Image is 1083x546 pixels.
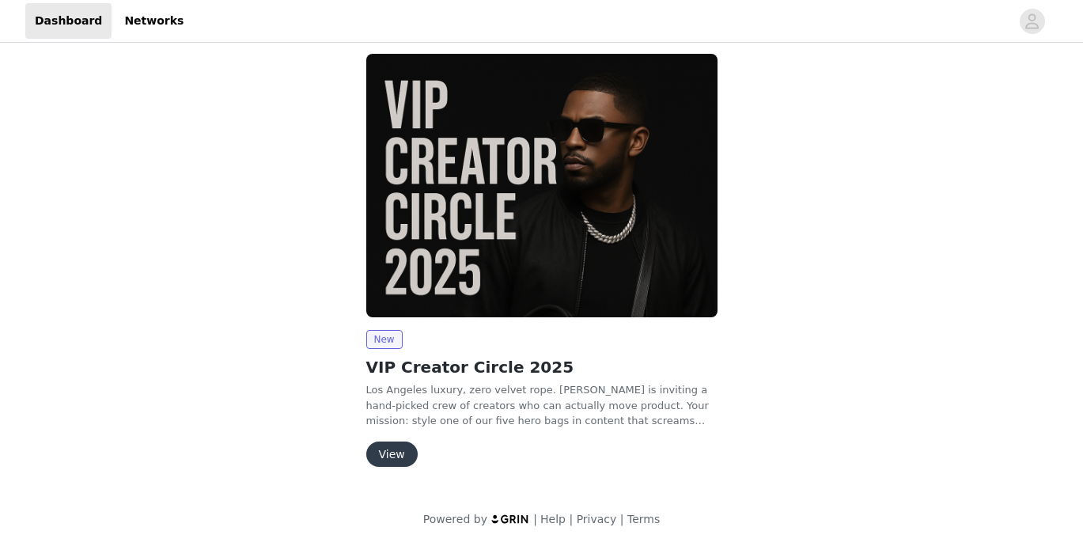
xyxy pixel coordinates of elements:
span: | [533,513,537,525]
a: Dashboard [25,3,112,39]
span: | [620,513,624,525]
h2: VIP Creator Circle 2025 [366,355,718,379]
button: View [366,442,418,467]
a: Terms [627,513,660,525]
span: New [366,330,403,349]
span: | [569,513,573,525]
span: Powered by [423,513,487,525]
p: Los Angeles luxury, zero velvet rope. [PERSON_NAME] is inviting a hand-picked crew of creators wh... [366,382,718,429]
img: logo [490,514,530,524]
a: Help [540,513,566,525]
a: Networks [115,3,193,39]
a: View [366,449,418,461]
img: Tote&Carry [366,54,718,317]
a: Privacy [577,513,617,525]
div: avatar [1024,9,1039,34]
